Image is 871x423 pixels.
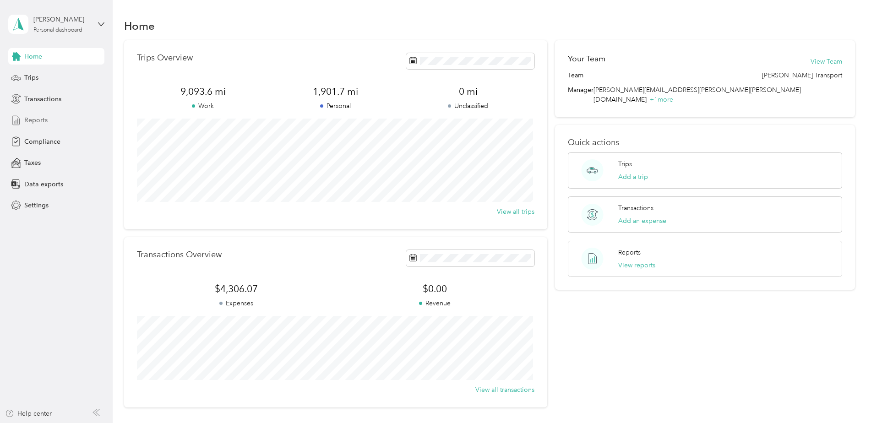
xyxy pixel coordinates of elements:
[497,207,534,217] button: View all trips
[762,70,842,80] span: [PERSON_NAME] Transport
[811,57,842,66] button: View Team
[618,172,648,182] button: Add a trip
[24,52,42,61] span: Home
[24,201,49,210] span: Settings
[568,70,583,80] span: Team
[568,53,605,65] h2: Your Team
[593,86,801,103] span: [PERSON_NAME][EMAIL_ADDRESS][PERSON_NAME][PERSON_NAME][DOMAIN_NAME]
[618,203,653,213] p: Transactions
[24,137,60,146] span: Compliance
[137,250,222,260] p: Transactions Overview
[402,85,534,98] span: 0 mi
[33,27,82,33] div: Personal dashboard
[650,96,673,103] span: + 1 more
[24,94,61,104] span: Transactions
[820,372,871,423] iframe: Everlance-gr Chat Button Frame
[124,21,155,31] h1: Home
[618,159,632,169] p: Trips
[336,282,534,295] span: $0.00
[618,260,655,270] button: View reports
[568,138,842,147] p: Quick actions
[33,15,91,24] div: [PERSON_NAME]
[618,248,641,257] p: Reports
[137,298,336,308] p: Expenses
[137,282,336,295] span: $4,306.07
[269,85,402,98] span: 1,901.7 mi
[402,101,534,111] p: Unclassified
[24,115,48,125] span: Reports
[137,53,193,63] p: Trips Overview
[269,101,402,111] p: Personal
[475,385,534,395] button: View all transactions
[137,85,269,98] span: 9,093.6 mi
[618,216,666,226] button: Add an expense
[24,73,38,82] span: Trips
[568,85,593,104] span: Manager
[24,179,63,189] span: Data exports
[24,158,41,168] span: Taxes
[137,101,269,111] p: Work
[5,409,52,418] button: Help center
[336,298,534,308] p: Revenue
